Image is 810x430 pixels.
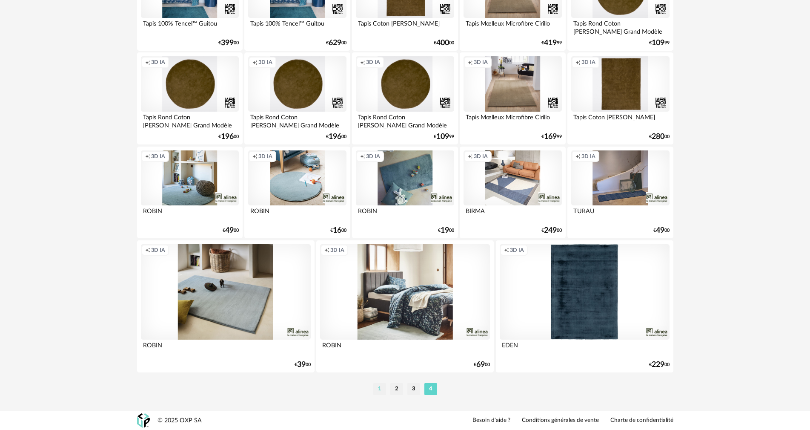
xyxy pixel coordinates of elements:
span: 3D IA [151,153,165,160]
span: 196 [221,134,234,140]
div: ROBIN [141,205,239,222]
span: 629 [329,40,341,46]
span: 3D IA [366,153,380,160]
span: 229 [652,362,664,368]
div: € 00 [653,228,670,234]
span: Creation icon [575,153,581,160]
div: TURAU [571,205,669,222]
div: Tapis Mœlleux Microfibre Cirillo [464,112,561,129]
div: Tapis Coton [PERSON_NAME] [356,18,454,35]
a: Creation icon 3D IA Tapis Rond Coton [PERSON_NAME] Grand Modèle €19600 [137,52,243,144]
div: EDEN [500,340,670,357]
span: 399 [221,40,234,46]
span: 3D IA [330,247,344,254]
span: Creation icon [468,59,473,66]
div: € 00 [295,362,311,368]
a: Besoin d'aide ? [472,417,510,424]
a: Charte de confidentialité [610,417,673,424]
div: € 99 [541,40,562,46]
span: Creation icon [575,59,581,66]
a: Creation icon 3D IA Tapis Rond Coton [PERSON_NAME] Grand Modèle €19600 [244,52,350,144]
a: Creation icon 3D IA ROBIN €6900 [316,240,494,372]
div: Tapis Rond Coton [PERSON_NAME] Grand Modèle [571,18,669,35]
span: 3D IA [474,153,488,160]
a: Creation icon 3D IA ROBIN €4900 [137,147,243,239]
span: 169 [544,134,557,140]
a: Creation icon 3D IA ROBIN €1900 [352,147,458,239]
div: © 2025 OXP SA [157,417,202,425]
span: Creation icon [324,247,329,254]
div: € 00 [330,228,346,234]
li: 2 [390,383,403,395]
div: € 00 [218,134,239,140]
span: Creation icon [145,153,150,160]
span: Creation icon [504,247,509,254]
a: Conditions générales de vente [522,417,599,424]
span: Creation icon [252,153,258,160]
a: Creation icon 3D IA ROBIN €1600 [244,147,350,239]
div: ROBIN [141,340,311,357]
span: Creation icon [360,153,365,160]
span: 69 [476,362,485,368]
span: 196 [329,134,341,140]
span: 3D IA [151,59,165,66]
div: € 00 [649,134,670,140]
img: OXP [137,413,150,428]
span: Creation icon [468,153,473,160]
a: Creation icon 3D IA Tapis Coton [PERSON_NAME] €28000 [567,52,673,144]
span: Creation icon [145,247,150,254]
span: Creation icon [252,59,258,66]
span: 400 [436,40,449,46]
div: Tapis Mœlleux Microfibre Cirillo [464,18,561,35]
li: 4 [424,383,437,395]
span: 249 [544,228,557,234]
span: 3D IA [151,247,165,254]
div: € 99 [541,134,562,140]
div: Tapis Rond Coton [PERSON_NAME] Grand Modèle [356,112,454,129]
span: 280 [652,134,664,140]
div: € 00 [326,40,346,46]
a: Creation icon 3D IA BIRMA €24900 [460,147,565,239]
div: Tapis 100% Tencel™ Guitou [141,18,239,35]
div: BIRMA [464,205,561,222]
li: 3 [407,383,420,395]
div: Tapis 100% Tencel™ Guitou [248,18,346,35]
span: 3D IA [258,59,272,66]
span: 49 [225,228,234,234]
span: 3D IA [510,247,524,254]
a: Creation icon 3D IA Tapis Mœlleux Microfibre Cirillo €16999 [460,52,565,144]
li: 1 [373,383,386,395]
div: € 00 [326,134,346,140]
span: 16 [333,228,341,234]
a: Creation icon 3D IA ROBIN €3900 [137,240,315,372]
span: 3D IA [366,59,380,66]
span: 3D IA [258,153,272,160]
span: 39 [297,362,306,368]
span: 419 [544,40,557,46]
div: ROBIN [248,205,346,222]
span: 3D IA [581,153,595,160]
div: € 99 [434,134,454,140]
div: € 00 [223,228,239,234]
span: Creation icon [145,59,150,66]
div: Tapis Coton [PERSON_NAME] [571,112,669,129]
span: 19 [441,228,449,234]
div: ROBIN [320,340,490,357]
a: Creation icon 3D IA TURAU €4900 [567,147,673,239]
div: Tapis Rond Coton [PERSON_NAME] Grand Modèle [141,112,239,129]
div: € 99 [649,40,670,46]
div: € 00 [649,362,670,368]
div: Tapis Rond Coton [PERSON_NAME] Grand Modèle [248,112,346,129]
span: 3D IA [581,59,595,66]
span: 3D IA [474,59,488,66]
span: 109 [436,134,449,140]
div: € 00 [541,228,562,234]
div: ROBIN [356,205,454,222]
span: Creation icon [360,59,365,66]
div: € 00 [218,40,239,46]
span: 109 [652,40,664,46]
a: Creation icon 3D IA EDEN €22900 [496,240,673,372]
a: Creation icon 3D IA Tapis Rond Coton [PERSON_NAME] Grand Modèle €10999 [352,52,458,144]
div: € 00 [434,40,454,46]
div: € 00 [438,228,454,234]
